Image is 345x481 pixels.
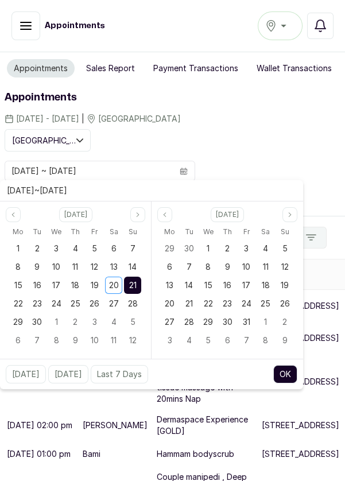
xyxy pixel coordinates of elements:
div: Tuesday [28,224,46,239]
span: 6 [111,243,117,253]
p: [DATE] 01:00 pm [7,448,71,460]
button: Previous month [157,207,172,222]
p: [STREET_ADDRESS] [262,420,339,431]
div: Saturday [104,224,123,239]
div: 19 Sep 2025 [85,276,104,294]
div: 10 Oct 2025 [85,331,104,350]
span: We [203,225,214,239]
div: 15 Sep 2025 [9,276,28,294]
span: 7 [244,335,249,345]
span: 1 [55,317,58,327]
span: 8 [54,335,59,345]
div: 05 Oct 2025 [123,313,142,331]
div: Monday [160,224,179,239]
div: 17 Sep 2025 [47,276,66,294]
div: Wednesday [47,224,66,239]
div: 30 Sep 2025 [28,313,46,331]
div: 21 Sep 2025 [123,276,142,294]
span: 14 [185,280,193,290]
div: 02 Sep 2025 [28,239,46,258]
span: [GEOGRAPHIC_DATA] [12,134,76,146]
span: 13 [166,280,173,290]
div: 14 Oct 2025 [179,276,198,294]
button: Appointments [7,59,75,77]
h1: Appointments [5,90,340,106]
div: 04 Nov 2025 [179,331,198,350]
span: We [51,225,61,239]
div: 19 Oct 2025 [276,276,294,294]
div: 09 Nov 2025 [276,331,294,350]
span: 8 [15,262,21,271]
div: 12 Sep 2025 [85,258,104,276]
button: Next month [282,207,297,222]
div: Sunday [276,224,294,239]
span: 3 [168,335,172,345]
span: 8 [206,262,211,271]
div: Thursday [66,224,85,239]
div: 09 Oct 2025 [218,258,237,276]
span: 2 [225,243,230,253]
span: Tu [33,225,41,239]
span: 10 [52,262,60,271]
span: 22 [204,298,213,308]
div: 22 Oct 2025 [199,294,218,313]
p: Hammam bodyscrub [157,448,234,460]
div: 01 Sep 2025 [9,239,28,258]
span: 6 [167,262,172,271]
button: Wallet Transactions [250,59,339,77]
div: Sep 2025 [9,224,142,350]
div: 07 Nov 2025 [237,331,256,350]
div: 01 Oct 2025 [47,313,66,331]
button: Payment Transactions [146,59,245,77]
div: Friday [85,224,104,239]
p: [DATE] 02:00 pm [7,420,72,431]
div: 08 Sep 2025 [9,258,28,276]
div: 11 Oct 2025 [256,258,275,276]
div: 03 Oct 2025 [237,239,256,258]
button: [DATE] [6,365,46,383]
div: 13 Oct 2025 [160,276,179,294]
span: 28 [184,317,194,327]
div: 01 Oct 2025 [199,239,218,258]
div: 08 Oct 2025 [47,331,66,350]
div: 07 Oct 2025 [28,331,46,350]
span: 15 [204,280,212,290]
span: 11 [111,335,117,345]
span: 19 [281,280,289,290]
span: 29 [203,317,213,327]
span: 9 [224,262,230,271]
span: 21 [185,298,193,308]
span: Sa [110,225,118,239]
span: 10 [242,262,250,271]
p: [STREET_ADDRESS] [262,448,339,460]
div: Monday [9,224,28,239]
div: 28 Oct 2025 [179,313,198,331]
span: 12 [281,262,289,271]
div: 21 Oct 2025 [179,294,198,313]
span: Su [281,225,289,239]
span: 2 [35,243,40,253]
div: 06 Oct 2025 [160,258,179,276]
div: 15 Oct 2025 [199,276,218,294]
span: 23 [223,298,232,308]
div: 18 Sep 2025 [66,276,85,294]
div: 16 Sep 2025 [28,276,46,294]
span: 27 [109,298,119,308]
div: 03 Sep 2025 [47,239,66,258]
span: Fr [243,225,250,239]
button: Select month [59,207,92,222]
span: 11 [263,262,269,271]
span: 5 [282,243,288,253]
span: 30 [184,243,194,253]
span: 17 [242,280,250,290]
div: 09 Sep 2025 [28,258,46,276]
span: 14 [129,262,137,271]
div: 02 Oct 2025 [66,313,85,331]
div: 17 Oct 2025 [237,276,256,294]
div: 20 Oct 2025 [160,294,179,313]
div: 31 Oct 2025 [237,313,256,331]
span: 19 [91,280,99,290]
span: 9 [282,335,288,345]
span: 26 [280,298,290,308]
div: 28 Sep 2025 [123,294,142,313]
